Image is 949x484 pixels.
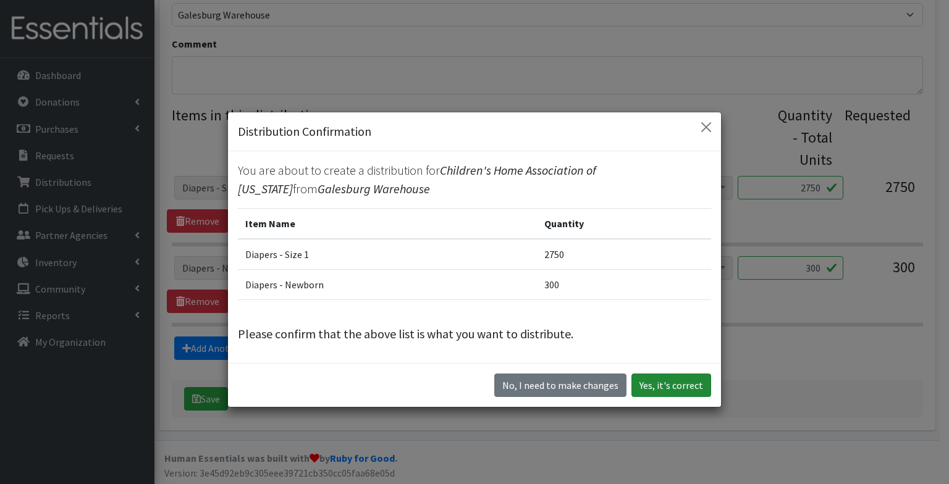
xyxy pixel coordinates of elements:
[238,239,537,270] td: Diapers - Size 1
[318,181,430,196] span: Galesburg Warehouse
[238,269,537,299] td: Diapers - Newborn
[238,122,371,141] h5: Distribution Confirmation
[537,208,711,239] th: Quantity
[238,161,711,198] p: You are about to create a distribution for from
[238,208,537,239] th: Item Name
[537,269,711,299] td: 300
[537,239,711,270] td: 2750
[238,325,711,343] p: Please confirm that the above list is what you want to distribute.
[696,117,716,137] button: Close
[238,162,596,196] span: Children's Home Association of [US_STATE]
[494,373,626,397] button: No I need to make changes
[631,373,711,397] button: Yes, it's correct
